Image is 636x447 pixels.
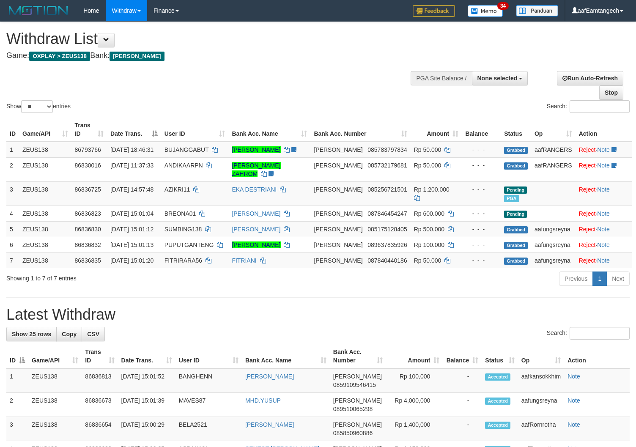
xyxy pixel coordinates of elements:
[82,368,118,393] td: 86836813
[597,241,610,248] a: Note
[599,85,623,100] a: Stop
[310,118,410,142] th: Bank Acc. Number: activate to sort column ascending
[314,241,362,248] span: [PERSON_NAME]
[477,75,518,82] span: None selected
[576,237,632,252] td: ·
[333,381,376,388] span: Copy 0859109546415 to clipboard
[175,368,242,393] td: BANGHENN
[110,162,154,169] span: [DATE] 11:37:33
[504,195,519,202] span: Marked by aafRornrotha
[465,145,497,154] div: - - -
[367,210,407,217] span: Copy 087846454247 to clipboard
[242,344,330,368] th: Bank Acc. Name: activate to sort column ascending
[110,226,154,233] span: [DATE] 15:01:12
[110,210,154,217] span: [DATE] 15:01:04
[576,206,632,221] td: ·
[12,331,51,337] span: Show 25 rows
[465,161,497,170] div: - - -
[161,118,229,142] th: User ID: activate to sort column ascending
[6,344,28,368] th: ID: activate to sort column descending
[6,393,28,417] td: 2
[579,241,596,248] a: Reject
[6,417,28,441] td: 3
[87,331,99,337] span: CSV
[579,162,596,169] a: Reject
[570,327,630,340] input: Search:
[462,118,501,142] th: Balance
[82,344,118,368] th: Trans ID: activate to sort column ascending
[6,100,71,113] label: Show entries
[19,181,71,206] td: ZEUS138
[118,393,175,417] td: [DATE] 15:01:39
[314,162,362,169] span: [PERSON_NAME]
[333,406,373,412] span: Copy 089510065298 to clipboard
[567,397,580,404] a: Note
[232,257,256,264] a: FITRIANI
[413,5,455,17] img: Feedback.jpg
[547,100,630,113] label: Search:
[465,185,497,194] div: - - -
[518,393,564,417] td: aafungsreyna
[465,225,497,233] div: - - -
[175,417,242,441] td: BELA2521
[82,417,118,441] td: 86836654
[516,5,558,16] img: panduan.png
[597,186,610,193] a: Note
[531,118,576,142] th: Op: activate to sort column ascending
[164,226,202,233] span: SUMBING138
[579,257,596,264] a: Reject
[175,393,242,417] td: MAVES87
[443,393,482,417] td: -
[314,210,362,217] span: [PERSON_NAME]
[333,373,382,380] span: [PERSON_NAME]
[504,147,528,154] span: Grabbed
[414,186,450,193] span: Rp 1.200.000
[333,430,373,436] span: Copy 085850960886 to clipboard
[232,186,277,193] a: EKA DESTRIANI
[19,237,71,252] td: ZEUS138
[6,181,19,206] td: 3
[531,252,576,268] td: aafungsreyna
[164,257,202,264] span: FITRIRARA56
[414,241,444,248] span: Rp 100.000
[579,210,596,217] a: Reject
[6,237,19,252] td: 6
[6,306,630,323] h1: Latest Withdraw
[333,397,382,404] span: [PERSON_NAME]
[386,417,443,441] td: Rp 1,400,000
[6,252,19,268] td: 7
[579,186,596,193] a: Reject
[367,186,407,193] span: Copy 085256721501 to clipboard
[6,206,19,221] td: 4
[75,210,101,217] span: 86836823
[28,417,82,441] td: ZEUS138
[485,398,510,405] span: Accepted
[465,209,497,218] div: - - -
[330,344,386,368] th: Bank Acc. Number: activate to sort column ascending
[6,271,259,282] div: Showing 1 to 7 of 7 entries
[443,368,482,393] td: -
[110,257,154,264] span: [DATE] 15:01:20
[110,146,154,153] span: [DATE] 18:46:31
[414,257,441,264] span: Rp 50.000
[485,422,510,429] span: Accepted
[597,257,610,264] a: Note
[443,417,482,441] td: -
[501,118,531,142] th: Status
[110,52,164,61] span: [PERSON_NAME]
[314,186,362,193] span: [PERSON_NAME]
[19,221,71,237] td: ZEUS138
[497,2,509,10] span: 34
[75,257,101,264] span: 86836835
[314,146,362,153] span: [PERSON_NAME]
[118,368,175,393] td: [DATE] 15:01:52
[333,421,382,428] span: [PERSON_NAME]
[576,221,632,237] td: ·
[579,226,596,233] a: Reject
[367,241,407,248] span: Copy 089637835926 to clipboard
[56,327,82,341] a: Copy
[118,344,175,368] th: Date Trans.: activate to sort column ascending
[367,162,407,169] span: Copy 085732179681 to clipboard
[367,226,407,233] span: Copy 085175128405 to clipboard
[531,142,576,158] td: aafRANGERS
